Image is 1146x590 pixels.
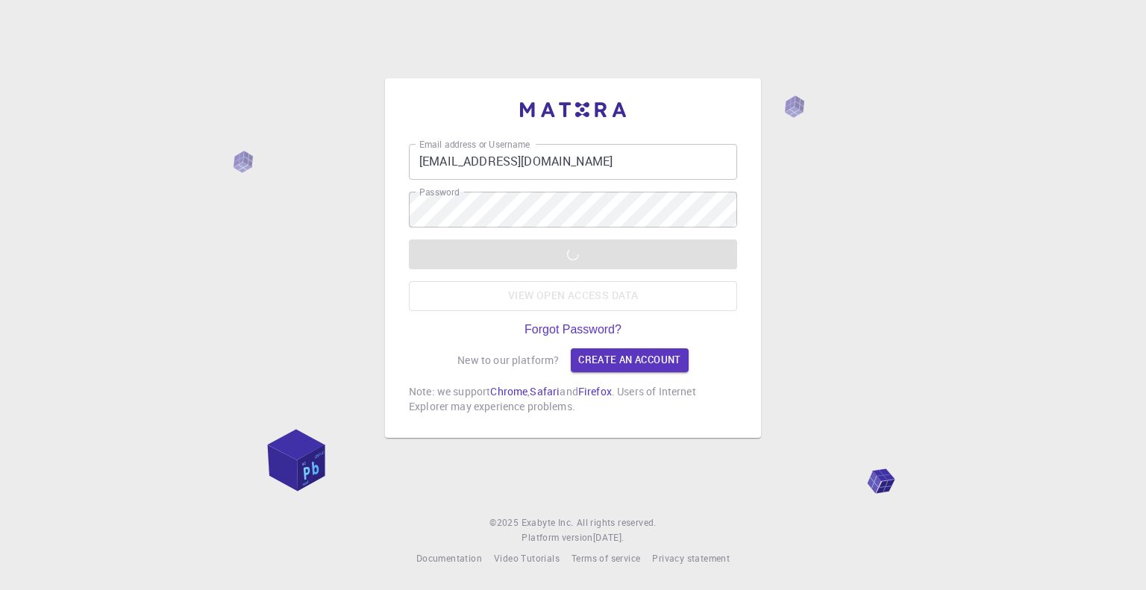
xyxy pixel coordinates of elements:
p: New to our platform? [457,353,559,368]
label: Password [419,186,459,198]
p: Note: we support , and . Users of Internet Explorer may experience problems. [409,384,737,414]
span: Documentation [416,552,482,564]
a: Exabyte Inc. [522,515,574,530]
label: Email address or Username [419,138,530,151]
span: [DATE] . [593,531,624,543]
span: Video Tutorials [494,552,560,564]
span: Privacy statement [652,552,730,564]
span: All rights reserved. [577,515,657,530]
span: Terms of service [572,552,640,564]
a: Terms of service [572,551,640,566]
a: Forgot Password? [525,323,621,336]
a: Create an account [571,348,688,372]
a: Firefox [578,384,612,398]
a: Privacy statement [652,551,730,566]
span: Platform version [522,530,592,545]
span: © 2025 [489,515,521,530]
a: Chrome [490,384,527,398]
a: [DATE]. [593,530,624,545]
a: Documentation [416,551,482,566]
a: Safari [530,384,560,398]
a: Video Tutorials [494,551,560,566]
span: Exabyte Inc. [522,516,574,528]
